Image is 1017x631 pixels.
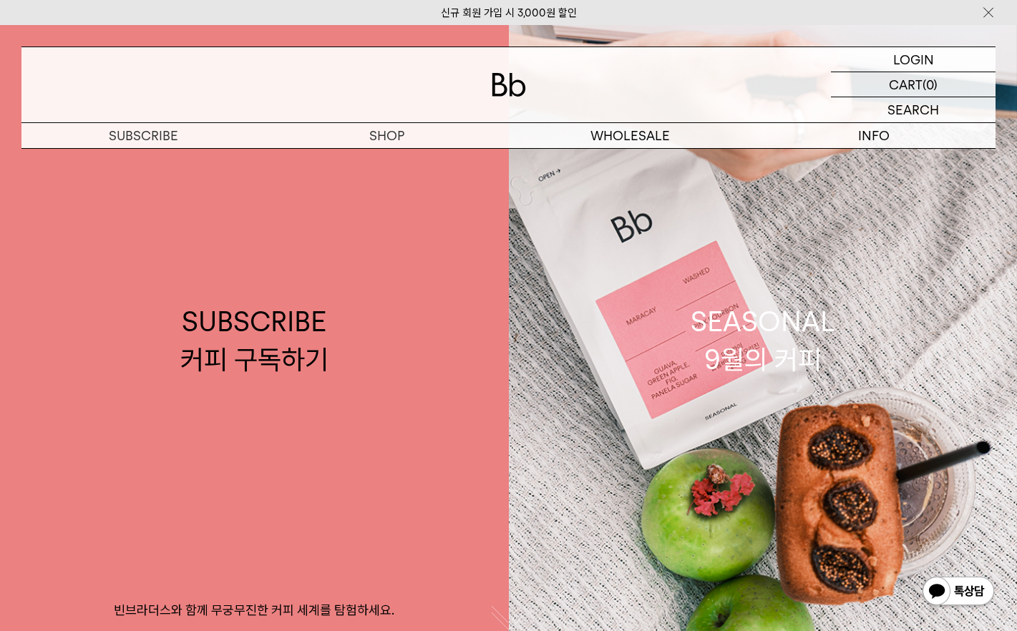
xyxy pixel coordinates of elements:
p: (0) [923,72,938,97]
a: CART (0) [831,72,996,97]
a: LOGIN [831,47,996,72]
a: SHOP [265,123,508,148]
div: SEASONAL 9월의 커피 [691,303,835,378]
a: 신규 회원 가입 시 3,000원 할인 [441,6,577,19]
img: 로고 [492,73,526,97]
p: SEARCH [887,97,939,122]
img: 카카오톡 채널 1:1 채팅 버튼 [921,575,996,610]
p: WHOLESALE [509,123,752,148]
p: CART [889,72,923,97]
p: INFO [752,123,996,148]
div: SUBSCRIBE 커피 구독하기 [180,303,329,378]
p: LOGIN [893,47,934,72]
a: SUBSCRIBE [21,123,265,148]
